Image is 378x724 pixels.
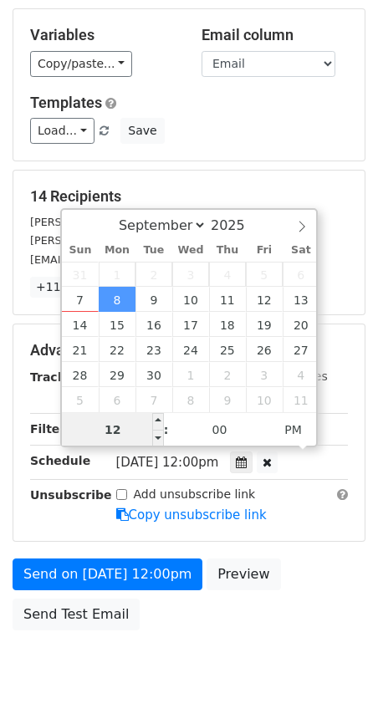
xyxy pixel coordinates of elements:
[202,26,348,44] h5: Email column
[30,422,73,436] strong: Filters
[283,387,319,412] span: October 11, 2025
[30,26,176,44] h5: Variables
[99,262,135,287] span: September 1, 2025
[30,253,305,266] small: [EMAIL_ADDRESS][PERSON_NAME][DOMAIN_NAME]
[283,337,319,362] span: September 27, 2025
[135,387,172,412] span: October 7, 2025
[169,413,271,446] input: Minute
[62,287,99,312] span: September 7, 2025
[62,262,99,287] span: August 31, 2025
[30,370,86,384] strong: Tracking
[99,312,135,337] span: September 15, 2025
[246,387,283,412] span: October 10, 2025
[30,118,94,144] a: Load...
[172,362,209,387] span: October 1, 2025
[62,312,99,337] span: September 14, 2025
[209,362,246,387] span: October 2, 2025
[99,287,135,312] span: September 8, 2025
[62,413,164,446] input: Hour
[116,455,219,470] span: [DATE] 12:00pm
[246,337,283,362] span: September 26, 2025
[99,245,135,256] span: Mon
[13,599,140,630] a: Send Test Email
[209,337,246,362] span: September 25, 2025
[209,312,246,337] span: September 18, 2025
[164,413,169,446] span: :
[172,262,209,287] span: September 3, 2025
[283,362,319,387] span: October 4, 2025
[172,337,209,362] span: September 24, 2025
[99,337,135,362] span: September 22, 2025
[246,362,283,387] span: October 3, 2025
[99,387,135,412] span: October 6, 2025
[62,337,99,362] span: September 21, 2025
[99,362,135,387] span: September 29, 2025
[30,94,102,111] a: Templates
[30,216,305,228] small: [PERSON_NAME][EMAIL_ADDRESS][DOMAIN_NAME]
[30,488,112,502] strong: Unsubscribe
[172,287,209,312] span: September 10, 2025
[172,312,209,337] span: September 17, 2025
[30,277,100,298] a: +11 more
[172,387,209,412] span: October 8, 2025
[135,362,172,387] span: September 30, 2025
[246,262,283,287] span: September 5, 2025
[209,387,246,412] span: October 9, 2025
[262,368,327,385] label: UTM Codes
[30,187,348,206] h5: 14 Recipients
[246,245,283,256] span: Fri
[283,312,319,337] span: September 20, 2025
[209,262,246,287] span: September 4, 2025
[294,644,378,724] iframe: Chat Widget
[207,217,267,233] input: Year
[13,558,202,590] a: Send on [DATE] 12:00pm
[209,287,246,312] span: September 11, 2025
[62,387,99,412] span: October 5, 2025
[135,312,172,337] span: September 16, 2025
[209,245,246,256] span: Thu
[116,507,267,523] a: Copy unsubscribe link
[270,413,316,446] span: Click to toggle
[30,454,90,467] strong: Schedule
[207,558,280,590] a: Preview
[283,245,319,256] span: Sat
[62,362,99,387] span: September 28, 2025
[135,262,172,287] span: September 2, 2025
[30,234,305,247] small: [PERSON_NAME][EMAIL_ADDRESS][DOMAIN_NAME]
[246,312,283,337] span: September 19, 2025
[30,51,132,77] a: Copy/paste...
[283,287,319,312] span: September 13, 2025
[135,245,172,256] span: Tue
[30,341,348,359] h5: Advanced
[134,486,256,503] label: Add unsubscribe link
[62,245,99,256] span: Sun
[172,245,209,256] span: Wed
[135,287,172,312] span: September 9, 2025
[135,337,172,362] span: September 23, 2025
[283,262,319,287] span: September 6, 2025
[246,287,283,312] span: September 12, 2025
[120,118,164,144] button: Save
